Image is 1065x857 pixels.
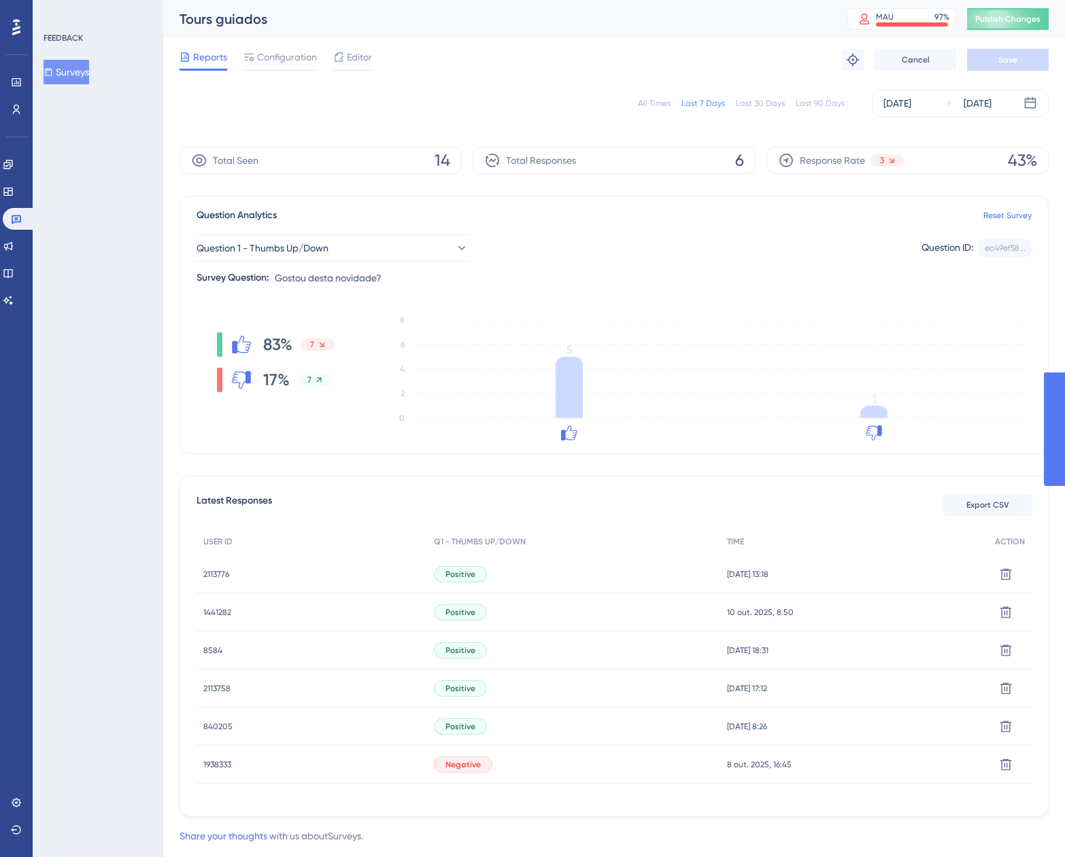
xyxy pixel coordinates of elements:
[445,721,475,732] span: Positive
[180,828,363,844] div: with us about Surveys .
[1008,803,1049,844] iframe: UserGuiding AI Assistant Launcher
[943,494,1032,516] button: Export CSV
[727,569,768,580] span: [DATE] 13:18
[310,339,314,350] span: 7
[967,49,1049,71] button: Save
[727,721,767,732] span: [DATE] 8:26
[203,536,233,547] span: USER ID
[445,683,475,694] span: Positive
[883,95,911,111] div: [DATE]
[796,98,845,109] div: Last 90 Days
[44,33,83,43] div: FEEDBACK
[985,243,1026,253] div: ec49ef58...
[727,607,794,618] span: 10 out. 2025, 8:50
[213,152,258,169] span: Total Seen
[983,210,1032,221] a: Reset Survey
[873,392,876,405] tspan: 1
[880,155,884,166] span: 3
[434,536,526,547] span: Q1 - THUMBS UP/DOWN
[193,49,227,65] span: Reports
[197,207,277,224] span: Question Analytics
[727,759,792,770] span: 8 out. 2025, 16:45
[445,607,475,618] span: Positive
[445,759,481,770] span: Negative
[401,389,405,398] tspan: 2
[307,374,311,385] span: 7
[401,340,405,349] tspan: 6
[876,12,894,22] div: MAU
[445,569,475,580] span: Positive
[203,645,222,656] span: 8584
[347,49,372,65] span: Editor
[180,830,267,841] a: Share your thoughts
[1008,150,1037,171] span: 43%
[902,54,930,65] span: Cancel
[263,369,290,391] span: 17%
[180,10,813,29] div: Tours guiados
[399,413,405,423] tspan: 0
[197,234,469,262] button: Question 1 - Thumbs Up/Down
[922,239,973,257] div: Question ID:
[203,607,231,618] span: 1441282
[197,240,328,256] span: Question 1 - Thumbs Up/Down
[197,270,269,286] div: Survey Question:
[263,334,292,355] span: 83%
[800,152,865,169] span: Response Rate
[445,645,475,656] span: Positive
[995,536,1025,547] span: ACTION
[975,14,1041,24] span: Publish Changes
[44,60,89,84] button: Surveys
[727,536,744,547] span: TIME
[203,569,229,580] span: 2113776
[203,759,231,770] span: 1938333
[727,645,768,656] span: [DATE] 18:31
[964,95,992,111] div: [DATE]
[197,493,272,517] span: Latest Responses
[638,98,671,109] div: All Times
[435,150,450,171] span: 14
[400,364,405,374] tspan: 4
[567,343,573,356] tspan: 5
[257,49,317,65] span: Configuration
[967,8,1049,30] button: Publish Changes
[681,98,725,109] div: Last 7 Days
[203,721,233,732] span: 840205
[727,683,767,694] span: [DATE] 17:12
[934,12,949,22] div: 97 %
[400,315,405,325] tspan: 8
[966,500,1009,510] span: Export CSV
[875,49,956,71] button: Cancel
[736,98,785,109] div: Last 30 Days
[735,150,744,171] span: 6
[275,270,382,286] span: Gostou desta novidade?
[203,683,231,694] span: 2113758
[506,152,576,169] span: Total Responses
[998,54,1017,65] span: Save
